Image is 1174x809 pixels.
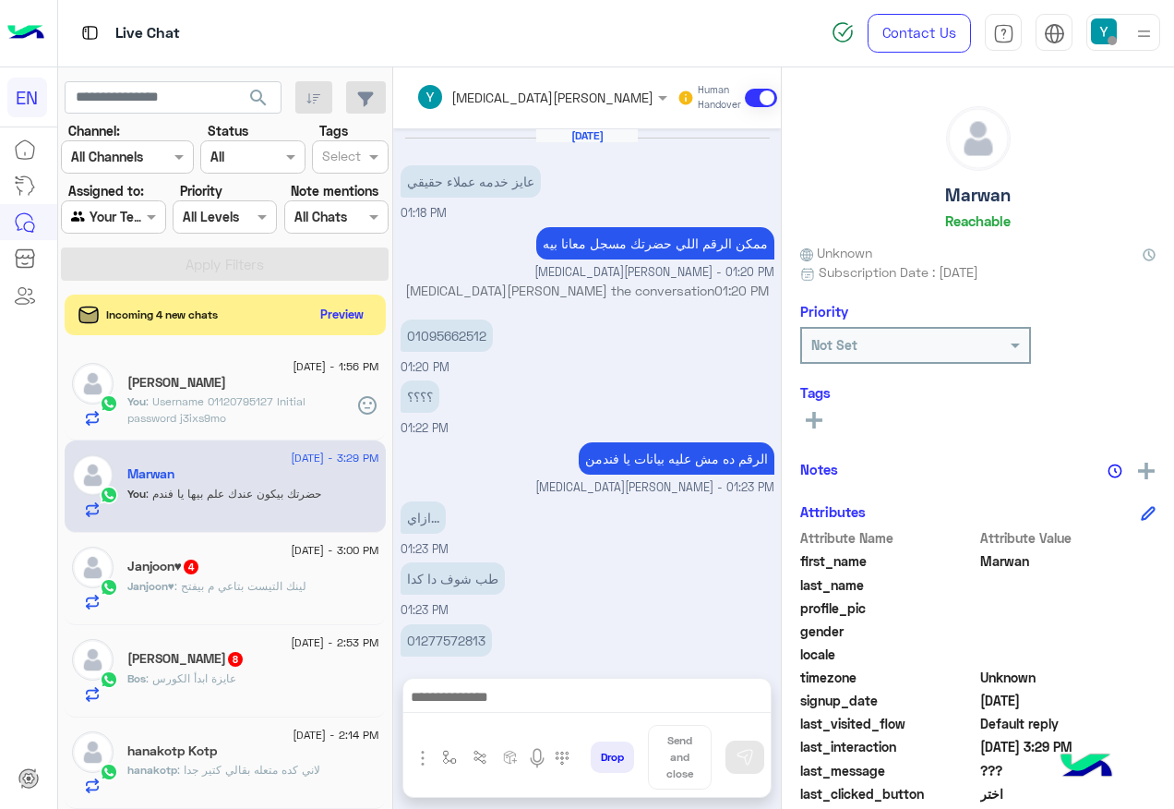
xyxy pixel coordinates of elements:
[106,307,218,323] span: Incoming 4 new chats
[100,394,118,413] img: WhatsApp
[291,450,378,466] span: [DATE] - 3:29 PM
[800,622,976,641] span: gender
[503,750,518,765] img: create order
[980,551,1156,571] span: Marwan
[714,283,769,298] span: 01:20 PM
[100,763,118,781] img: WhatsApp
[174,579,306,593] span: لينك التيست بتاعي م بيفتح
[496,743,526,773] button: create order
[465,743,496,773] button: Trigger scenario
[208,121,248,140] label: Status
[72,454,114,496] img: defaultAdmin.png
[401,320,493,352] p: 14/9/2025, 1:20 PM
[127,743,217,759] h5: hanakotp Kotp
[800,243,872,262] span: Unknown
[536,227,774,260] p: 14/9/2025, 1:20 PM
[293,727,378,743] span: [DATE] - 2:14 PM
[68,181,144,200] label: Assigned to:
[800,528,976,548] span: Attribute Name
[127,394,146,408] span: You
[1044,23,1065,44] img: tab
[800,598,976,618] span: profile_pic
[1132,22,1156,45] img: profile
[555,751,569,766] img: make a call
[100,578,118,597] img: WhatsApp
[180,181,222,200] label: Priority
[115,21,180,46] p: Live Chat
[945,185,1011,206] h5: Marwan
[800,691,976,710] span: signup_date
[736,748,754,767] img: send message
[800,575,976,595] span: last_name
[1108,464,1122,478] img: notes
[980,691,1156,710] span: 2025-09-14T10:17:49.346Z
[100,486,118,504] img: WhatsApp
[184,560,198,574] span: 4
[800,503,866,520] h6: Attributes
[800,551,976,571] span: first_name
[72,363,114,404] img: defaultAdmin.png
[127,394,305,425] span: Username 01120795127 Initial password j3ixs9mo
[100,670,118,689] img: WhatsApp
[980,761,1156,780] span: ???
[800,737,976,756] span: last_interaction
[945,212,1011,229] h6: Reachable
[127,487,146,501] span: You
[591,742,634,773] button: Drop
[401,421,449,435] span: 01:22 PM
[401,360,449,374] span: 01:20 PM
[1138,463,1155,479] img: add
[7,14,44,53] img: Logo
[819,262,978,282] span: Subscription Date : [DATE]
[319,121,348,140] label: Tags
[72,639,114,681] img: defaultAdmin.png
[401,603,449,617] span: 01:23 PM
[947,107,1010,170] img: defaultAdmin.png
[1054,735,1119,800] img: hulul-logo.png
[980,645,1156,664] span: null
[442,750,457,765] img: select flow
[980,714,1156,733] span: Default reply
[291,542,378,559] span: [DATE] - 3:00 PM
[536,129,638,142] h6: [DATE]
[177,763,320,777] span: لاني كده متعله بقالي كتير جدا
[800,384,1156,401] h6: Tags
[980,668,1156,687] span: Unknown
[473,750,487,765] img: Trigger scenario
[319,146,361,170] div: Select
[72,731,114,773] img: defaultAdmin.png
[61,248,389,281] button: Apply Filters
[980,528,1156,548] span: Attribute Value
[293,358,378,375] span: [DATE] - 1:56 PM
[993,23,1014,44] img: tab
[401,624,492,657] p: 14/9/2025, 1:23 PM
[72,547,114,588] img: defaultAdmin.png
[435,743,465,773] button: select flow
[127,651,245,667] h5: Bos Bos
[127,671,146,685] span: Bos
[127,466,174,482] h5: Marwan
[832,21,854,43] img: spinner
[800,668,976,687] span: timezone
[401,380,439,413] p: 14/9/2025, 1:22 PM
[401,165,541,198] p: 14/9/2025, 1:18 PM
[78,21,102,44] img: tab
[291,634,378,651] span: [DATE] - 2:53 PM
[535,479,774,497] span: [MEDICAL_DATA][PERSON_NAME] - 01:23 PM
[980,784,1156,803] span: اختر
[236,81,282,121] button: search
[401,562,505,595] p: 14/9/2025, 1:23 PM
[800,303,848,320] h6: Priority
[127,579,174,593] span: Janjoon♥
[401,206,447,220] span: 01:18 PM
[247,87,270,109] span: search
[401,281,774,300] p: [MEDICAL_DATA][PERSON_NAME] the conversation
[228,652,243,667] span: 8
[868,14,971,53] a: Contact Us
[579,442,774,475] p: 14/9/2025, 1:23 PM
[648,725,712,790] button: Send and close
[146,671,236,685] span: عايزة ابدأ الكورس
[127,763,177,777] span: hanakotp
[526,747,548,769] img: send voice note
[800,784,976,803] span: last_clicked_button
